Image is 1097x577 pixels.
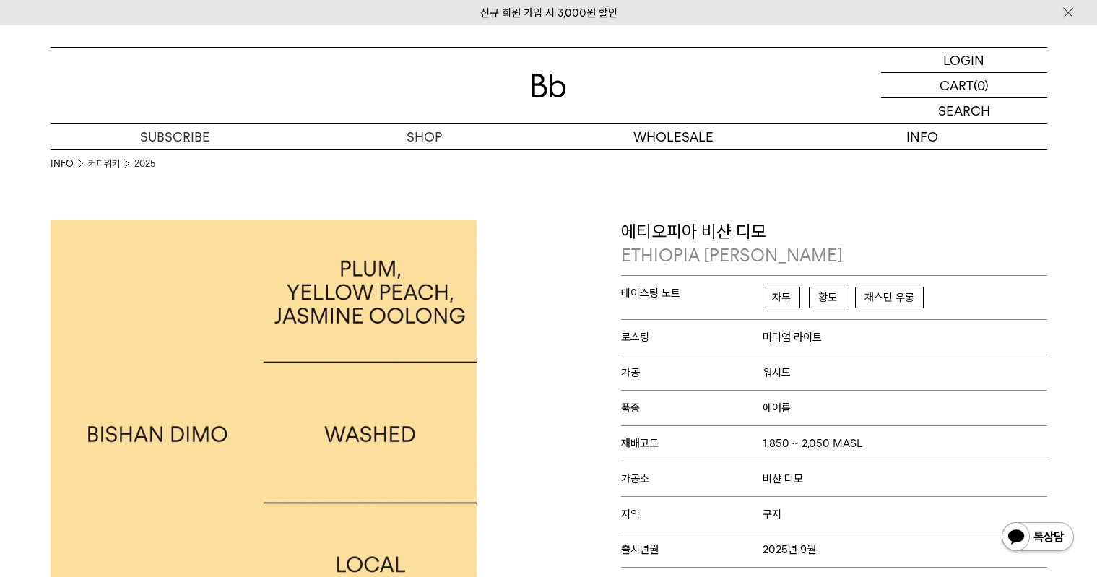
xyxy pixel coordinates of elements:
span: 에어룸 [763,402,791,415]
p: SEARCH [938,98,990,123]
img: 로고 [532,74,566,97]
p: INFO [798,124,1047,149]
li: INFO [51,157,88,171]
p: ETHIOPIA [PERSON_NAME] [621,243,1047,268]
span: 황도 [809,287,846,308]
a: CART (0) [881,73,1047,98]
span: 가공소 [621,472,763,485]
span: 워시드 [763,366,791,379]
span: 재배고도 [621,437,763,450]
span: 로스팅 [621,331,763,344]
span: 비샨 디모 [763,472,803,485]
span: 2025년 9월 [763,543,816,556]
a: 2025 [134,157,155,171]
a: SUBSCRIBE [51,124,300,149]
a: 커피위키 [88,157,120,171]
span: 재스민 우롱 [855,287,924,308]
span: 구지 [763,508,781,521]
a: LOGIN [881,48,1047,73]
p: WHOLESALE [549,124,798,149]
span: 미디엄 라이트 [763,331,822,344]
span: 출시년월 [621,543,763,556]
a: 신규 회원 가입 시 3,000원 할인 [480,6,617,19]
p: LOGIN [943,48,984,72]
span: 1,850 ~ 2,050 MASL [763,437,862,450]
span: 자두 [763,287,800,308]
p: 에티오피아 비샨 디모 [621,220,1047,268]
span: 지역 [621,508,763,521]
span: 가공 [621,366,763,379]
span: 품종 [621,402,763,415]
a: SHOP [300,124,549,149]
p: CART [940,73,974,97]
span: 테이스팅 노트 [621,287,763,300]
img: 카카오톡 채널 1:1 채팅 버튼 [1000,521,1075,555]
p: (0) [974,73,989,97]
